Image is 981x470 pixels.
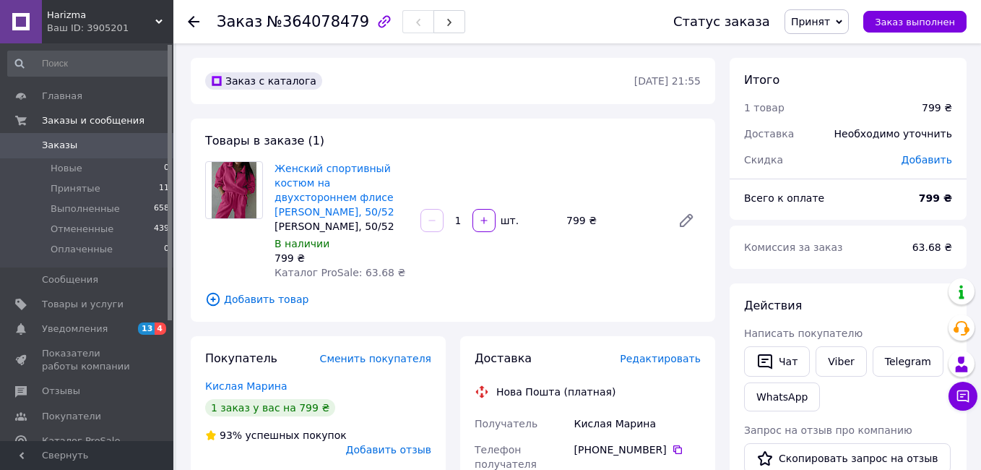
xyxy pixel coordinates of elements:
[620,353,701,364] span: Редактировать
[744,346,810,377] button: Чат
[154,223,169,236] span: 439
[744,192,824,204] span: Всего к оплате
[816,346,866,377] a: Viber
[497,213,520,228] div: шт.
[919,192,952,204] b: 799 ₴
[47,9,155,22] span: Harizma
[42,347,134,373] span: Показатели работы компании
[744,299,802,312] span: Действия
[47,22,173,35] div: Ваш ID: 3905201
[912,242,952,253] span: 63.68 ₴
[346,444,431,456] span: Добавить отзыв
[205,380,288,392] a: Кислая Марина
[42,322,108,336] span: Уведомления
[42,90,82,103] span: Главная
[164,243,169,256] span: 0
[205,72,322,90] div: Заказ с каталога
[744,73,779,87] span: Итого
[42,139,77,152] span: Заказы
[51,243,113,256] span: Оплаченные
[220,430,242,441] span: 93%
[138,322,155,335] span: 13
[493,385,619,399] div: Нова Пошта (платная)
[267,13,369,30] span: №364078479
[275,163,394,218] a: Женский спортивный костюм на двухстороннем флисе [PERSON_NAME], 50/52
[571,411,704,437] div: Кислая Марина
[744,328,863,339] span: Написать покупателю
[561,210,666,231] div: 799 ₴
[672,206,701,235] a: Редактировать
[164,162,169,175] span: 0
[205,134,324,148] span: Товары в заказе (1)
[744,128,794,140] span: Доставка
[205,399,335,416] div: 1 заказ у вас на 799 ₴
[320,353,431,364] span: Сменить покупателя
[574,443,701,457] div: [PHONE_NUMBER]
[51,223,113,236] span: Отмененные
[744,102,785,114] span: 1 товар
[826,118,961,150] div: Необходимо уточнить
[42,298,124,311] span: Товары и услуги
[42,410,101,423] span: Покупатели
[863,11,967,33] button: Заказ выполнен
[634,75,701,87] time: [DATE] 21:55
[42,435,120,448] span: Каталог ProSale
[744,242,843,253] span: Комиссия за заказ
[212,162,256,218] img: Женский спортивный костюм на двухстороннем флисе LUX Малиновый, 50/52
[948,382,977,411] button: Чат с покупателем
[205,428,347,443] div: успешных покупок
[205,351,277,365] span: Покупатель
[902,154,952,166] span: Добавить
[275,219,409,234] div: [PERSON_NAME], 50/52
[873,346,943,377] a: Telegram
[51,202,120,215] span: Выполненные
[217,13,262,30] span: Заказ
[475,351,532,365] span: Доставка
[188,14,199,29] div: Вернуться назад
[7,51,170,77] input: Поиск
[42,273,98,286] span: Сообщения
[51,182,100,195] span: Принятые
[744,383,820,411] a: WhatsApp
[159,182,169,195] span: 11
[155,322,166,335] span: 4
[42,385,80,398] span: Отзывы
[922,101,952,115] div: 799 ₴
[475,444,537,470] span: Телефон получателя
[744,154,783,166] span: Скидка
[673,14,770,29] div: Статус заказа
[275,251,409,265] div: 799 ₴
[275,267,405,278] span: Каталог ProSale: 63.68 ₴
[275,238,329,249] span: В наличии
[791,16,830,27] span: Принят
[51,162,82,175] span: Новые
[205,291,701,307] span: Добавить товар
[154,202,169,215] span: 658
[875,17,955,27] span: Заказ выполнен
[42,114,144,127] span: Заказы и сообщения
[475,418,537,430] span: Получатель
[744,424,912,436] span: Запрос на отзыв про компанию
